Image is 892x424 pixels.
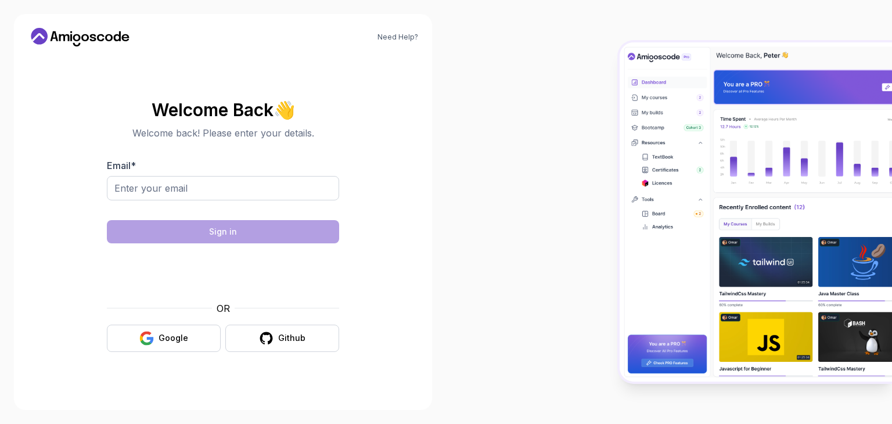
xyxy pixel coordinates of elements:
[107,160,136,171] label: Email *
[28,28,132,46] a: Home link
[107,100,339,119] h2: Welcome Back
[377,33,418,42] a: Need Help?
[217,301,230,315] p: OR
[159,332,188,344] div: Google
[107,126,339,140] p: Welcome back! Please enter your details.
[107,325,221,352] button: Google
[107,176,339,200] input: Enter your email
[620,42,892,382] img: Amigoscode Dashboard
[135,250,311,294] iframe: Widget containing checkbox for hCaptcha security challenge
[278,332,305,344] div: Github
[274,100,295,119] span: 👋
[225,325,339,352] button: Github
[107,220,339,243] button: Sign in
[209,226,237,238] div: Sign in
